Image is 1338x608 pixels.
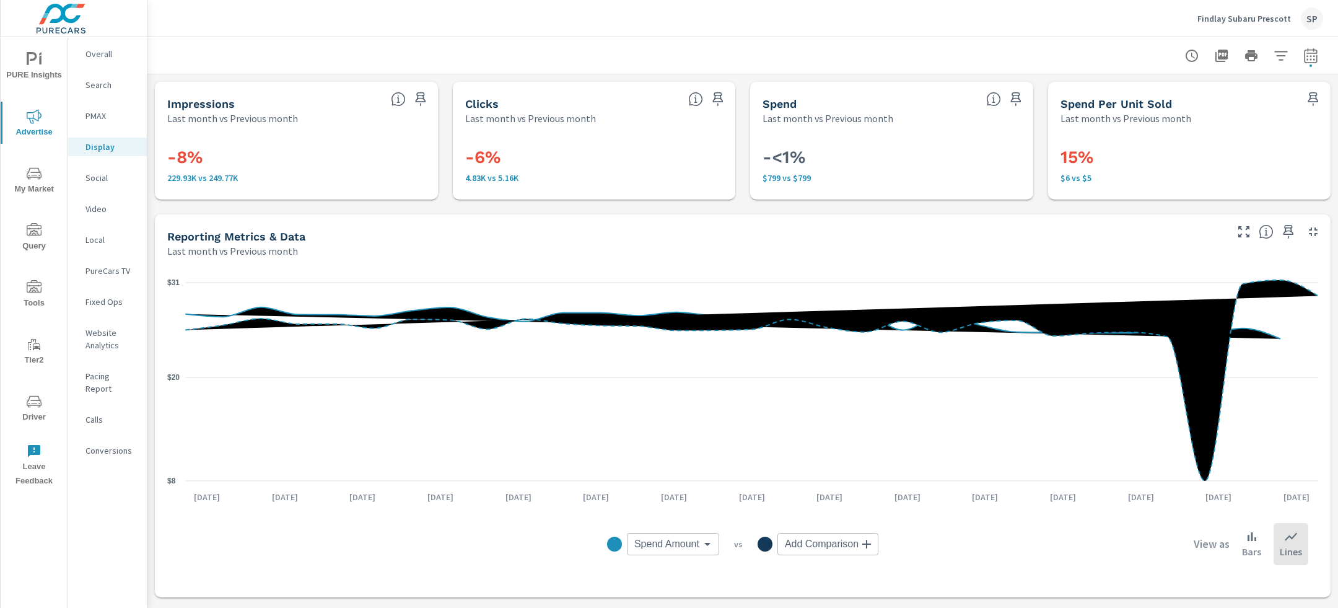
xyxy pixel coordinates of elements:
p: [DATE] [963,491,1007,503]
p: 229,928 vs 249,765 [167,173,426,183]
div: Spend Amount [627,533,719,555]
p: Last month vs Previous month [167,244,298,258]
h5: Reporting Metrics & Data [167,230,305,243]
p: [DATE] [1041,491,1085,503]
p: Social [85,172,137,184]
p: $6 vs $5 [1060,173,1319,183]
p: [DATE] [652,491,696,503]
div: Add Comparison [777,533,878,555]
div: Calls [68,410,147,429]
span: Leave Feedback [4,444,64,488]
div: Overall [68,45,147,63]
button: Apply Filters [1269,43,1293,68]
div: Display [68,138,147,156]
p: Bars [1242,544,1261,559]
p: PureCars TV [85,265,137,277]
h5: Spend [763,97,797,110]
button: Print Report [1239,43,1264,68]
p: PMAX [85,110,137,122]
span: Advertise [4,109,64,139]
div: Pacing Report [68,367,147,398]
div: SP [1301,7,1323,30]
p: Conversions [85,444,137,457]
p: $799 vs $799 [763,173,1021,183]
span: The number of times an ad was clicked by a consumer. [688,92,703,107]
p: Display [85,141,137,153]
div: PMAX [68,107,147,125]
span: Tier2 [4,337,64,368]
span: Save this to your personalized report [1279,222,1298,242]
div: Fixed Ops [68,293,147,311]
p: Fixed Ops [85,296,137,308]
button: Minimize Widget [1303,222,1323,242]
text: $31 [167,278,180,287]
p: [DATE] [341,491,384,503]
p: Calls [85,413,137,426]
button: Select Date Range [1298,43,1323,68]
span: Save this to your personalized report [1303,89,1323,109]
p: Last month vs Previous month [1060,111,1191,126]
span: Query [4,223,64,253]
div: nav menu [1,37,68,493]
span: Spend Amount [634,538,699,550]
p: Pacing Report [85,370,137,395]
p: [DATE] [263,491,307,503]
p: [DATE] [808,491,851,503]
p: [DATE] [1275,491,1318,503]
h3: -<1% [763,147,1021,168]
p: Website Analytics [85,327,137,351]
p: Last month vs Previous month [167,111,298,126]
div: PureCars TV [68,262,147,280]
span: Tools [4,280,64,311]
span: Save this to your personalized report [708,89,728,109]
div: Video [68,200,147,218]
button: "Export Report to PDF" [1209,43,1234,68]
p: [DATE] [1119,491,1163,503]
p: [DATE] [185,491,229,503]
button: Make Fullscreen [1234,222,1254,242]
p: [DATE] [419,491,462,503]
h3: -6% [465,147,724,168]
p: Lines [1280,544,1302,559]
span: My Market [4,166,64,196]
p: Overall [85,48,137,60]
h3: 15% [1060,147,1319,168]
h5: Impressions [167,97,235,110]
span: The number of times an ad was shown on your behalf. [391,92,406,107]
text: $8 [167,477,176,485]
span: Save this to your personalized report [1006,89,1026,109]
span: Add Comparison [785,538,859,550]
h3: -8% [167,147,426,168]
span: Understand Display data over time and see how metrics compare to each other. [1259,224,1274,239]
span: Driver [4,394,64,425]
span: Save this to your personalized report [411,89,431,109]
h6: View as [1194,538,1230,550]
div: Conversions [68,441,147,460]
p: Local [85,234,137,246]
span: PURE Insights [4,52,64,82]
div: Local [68,231,147,249]
div: Website Analytics [68,324,147,355]
p: vs [719,539,758,550]
p: [DATE] [730,491,774,503]
p: Last month vs Previous month [465,111,596,126]
p: [DATE] [886,491,929,503]
p: Findlay Subaru Prescott [1197,13,1291,24]
div: Search [68,76,147,94]
p: 4,832 vs 5,156 [465,173,724,183]
p: [DATE] [574,491,618,503]
p: [DATE] [497,491,540,503]
p: Search [85,79,137,91]
p: [DATE] [1197,491,1240,503]
div: Social [68,169,147,187]
p: Video [85,203,137,215]
text: $20 [167,373,180,382]
p: Last month vs Previous month [763,111,893,126]
span: The amount of money spent on advertising during the period. [986,92,1001,107]
h5: Spend Per Unit Sold [1060,97,1172,110]
h5: Clicks [465,97,499,110]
